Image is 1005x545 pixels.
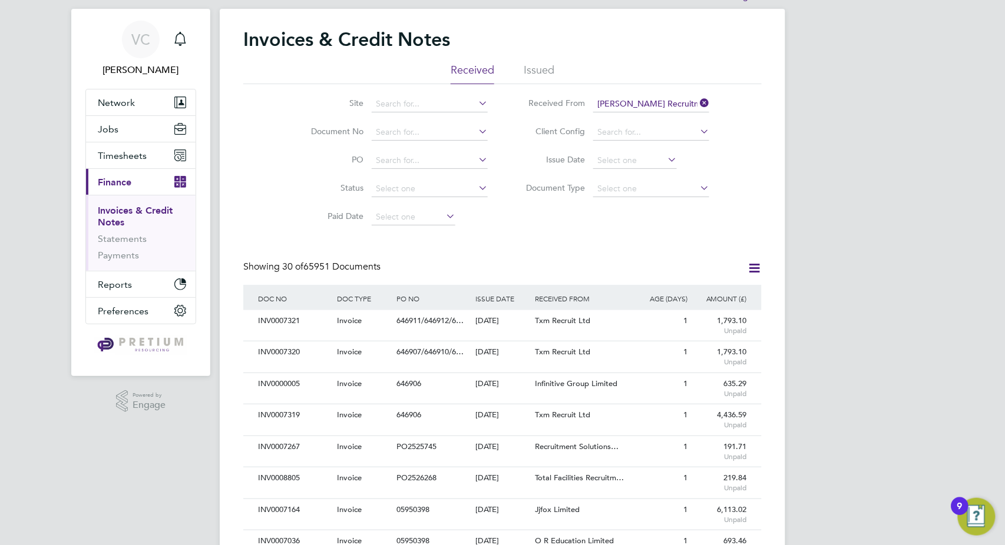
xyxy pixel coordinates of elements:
[98,279,132,290] span: Reports
[337,410,362,420] span: Invoice
[86,142,196,168] button: Timesheets
[473,499,533,521] div: [DATE]
[337,378,362,388] span: Invoice
[296,126,363,137] label: Document No
[372,96,488,112] input: Search for...
[957,506,963,521] div: 9
[86,298,196,324] button: Preferences
[535,410,590,420] span: Txm Recruit Ltd
[958,498,996,536] button: Open Resource Center, 9 new notifications
[337,315,362,325] span: Invoice
[535,347,590,357] span: Txm Recruit Ltd
[255,373,334,395] div: INV0000005
[517,98,585,108] label: Received From
[255,404,334,426] div: INV0007319
[690,285,750,312] div: AMOUNT (£)
[131,32,150,47] span: VC
[690,499,750,530] div: 6,113.02
[372,124,488,141] input: Search for...
[98,205,173,228] a: Invoices & Credit Notes
[693,357,747,367] span: Unpaid
[690,310,750,341] div: 1,793.10
[517,154,585,165] label: Issue Date
[517,182,585,193] label: Document Type
[255,310,334,332] div: INV0007321
[396,504,429,514] span: 05950398
[690,467,750,498] div: 219.84
[372,181,488,197] input: Select one
[296,154,363,165] label: PO
[85,63,196,77] span: Valentina Cerulli
[255,467,334,489] div: INV0008805
[396,347,464,357] span: 646907/646910/6…
[255,499,334,521] div: INV0007164
[98,233,147,244] a: Statements
[337,441,362,451] span: Invoice
[683,504,687,514] span: 1
[693,420,747,430] span: Unpaid
[473,373,533,395] div: [DATE]
[98,177,131,188] span: Finance
[451,63,494,84] li: Received
[690,436,750,467] div: 191.71
[535,504,580,514] span: Jjfox Limited
[593,152,677,169] input: Select one
[693,326,747,335] span: Unpaid
[535,441,619,451] span: Recruitment Solutions…
[683,441,687,451] span: 1
[255,285,334,312] div: DOC NO
[337,504,362,514] span: Invoice
[98,150,147,161] span: Timesheets
[372,209,455,225] input: Select one
[98,305,148,317] span: Preferences
[86,271,196,297] button: Reports
[683,315,687,325] span: 1
[473,285,533,312] div: ISSUE DATE
[86,89,196,115] button: Network
[337,473,362,483] span: Invoice
[394,285,472,312] div: PO NO
[296,182,363,193] label: Status
[243,28,450,51] h2: Invoices & Credit Notes
[693,452,747,461] span: Unpaid
[593,124,709,141] input: Search for...
[85,336,196,355] a: Go to home page
[396,473,437,483] span: PO2526268
[98,97,135,108] span: Network
[243,261,383,273] div: Showing
[337,347,362,357] span: Invoice
[334,285,394,312] div: DOC TYPE
[372,152,488,169] input: Search for...
[690,404,750,435] div: 4,436.59
[631,285,690,312] div: AGE (DAYS)
[71,9,210,376] nav: Main navigation
[535,315,590,325] span: Txm Recruit Ltd
[693,389,747,398] span: Unpaid
[296,211,363,221] label: Paid Date
[535,473,624,483] span: Total Facilities Recruitm…
[282,261,303,272] span: 30 of
[535,378,617,388] span: Infinitive Group Limited
[255,341,334,363] div: INV0007320
[133,390,166,400] span: Powered by
[473,310,533,332] div: [DATE]
[683,347,687,357] span: 1
[473,436,533,458] div: [DATE]
[98,124,118,135] span: Jobs
[683,473,687,483] span: 1
[396,315,464,325] span: 646911/646912/6…
[593,181,709,197] input: Select one
[396,410,421,420] span: 646906
[693,483,747,493] span: Unpaid
[85,21,196,77] a: VC[PERSON_NAME]
[255,436,334,458] div: INV0007267
[593,96,709,112] input: Search for...
[473,404,533,426] div: [DATE]
[133,400,166,410] span: Engage
[683,410,687,420] span: 1
[473,467,533,489] div: [DATE]
[473,341,533,363] div: [DATE]
[94,336,187,355] img: pretium-logo-retina.png
[524,63,554,84] li: Issued
[396,441,437,451] span: PO2525745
